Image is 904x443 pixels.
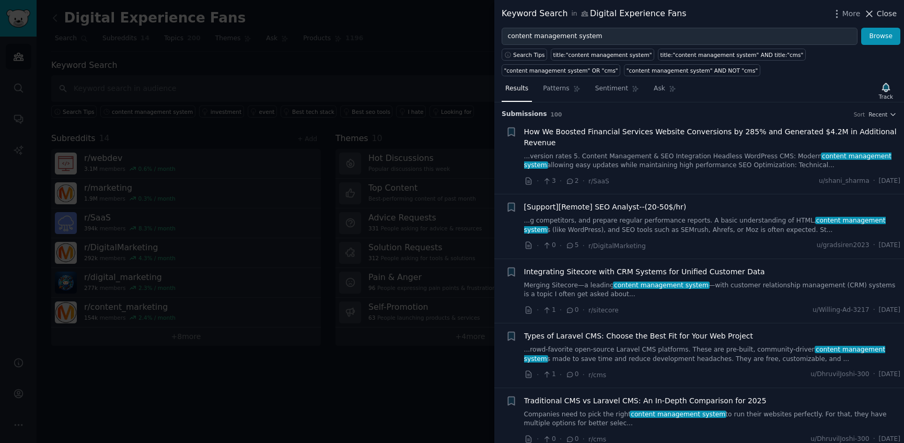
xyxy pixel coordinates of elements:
[553,51,652,59] div: title:"content management system"
[524,395,767,406] a: Traditional CMS vs Laravel CMS: An In-Depth Comparison for 2025
[571,9,577,19] span: in
[542,306,555,315] span: 1
[879,306,900,315] span: [DATE]
[654,84,665,94] span: Ask
[583,305,585,316] span: ·
[873,370,875,379] span: ·
[537,240,539,251] span: ·
[879,370,900,379] span: [DATE]
[565,241,578,250] span: 5
[524,153,891,169] span: content management system
[583,176,585,186] span: ·
[588,242,646,250] span: r/DigitalMarketing
[588,307,619,314] span: r/sitecore
[810,370,869,379] span: u/DhruvilJoshi-300
[551,49,654,61] a: title:"content management system"
[627,67,758,74] div: "content management system" AND NOT "cms"
[537,369,539,380] span: ·
[854,111,865,118] div: Sort
[658,49,806,61] a: title:"content management system" AND title:"cms"
[583,240,585,251] span: ·
[539,80,584,102] a: Patterns
[873,177,875,186] span: ·
[542,241,555,250] span: 0
[873,241,875,250] span: ·
[592,80,643,102] a: Sentiment
[524,216,901,235] a: ...g competitors, and prepare regular performance reports. A basic understanding of HTML,content ...
[588,436,606,443] span: r/cms
[502,110,547,119] span: Submission s
[879,241,900,250] span: [DATE]
[524,217,886,234] span: content management system
[524,266,765,277] a: Integrating Sitecore with CRM Systems for Unified Customer Data
[565,177,578,186] span: 2
[524,281,901,299] a: Merging Sitecore—a leadingcontent management system—with customer relationship management (CRM) s...
[537,176,539,186] span: ·
[524,152,901,170] a: ...version rates 5. Content Management & SEO Integration Headless WordPress CMS: Moderncontent ma...
[524,126,901,148] a: How We Boosted Financial Services Website Conversions by 285% and Generated $4.2M in Additional R...
[560,176,562,186] span: ·
[542,370,555,379] span: 1
[864,8,897,19] button: Close
[588,178,609,185] span: r/SaaS
[817,241,870,250] span: u/gradsiren2023
[595,84,628,94] span: Sentiment
[524,202,687,213] a: [Support][Remote] SEO Analyst--(20-50$/hr)
[879,177,900,186] span: [DATE]
[868,111,887,118] span: Recent
[875,80,897,102] button: Track
[537,305,539,316] span: ·
[819,177,870,186] span: u/shani_sharma
[879,93,893,100] div: Track
[560,305,562,316] span: ·
[565,370,578,379] span: 0
[524,410,901,428] a: Companies need to pick the rightcontent management systemto run their websites perfectly. For tha...
[624,64,760,76] a: "content management system" AND NOT "cms"
[873,306,875,315] span: ·
[650,80,680,102] a: Ask
[861,28,900,45] button: Browse
[560,240,562,251] span: ·
[560,369,562,380] span: ·
[613,282,710,289] span: content management system
[588,371,606,379] span: r/cms
[502,7,686,20] div: Keyword Search Digital Experience Fans
[505,84,528,94] span: Results
[524,346,886,363] span: content management system
[842,8,861,19] span: More
[831,8,861,19] button: More
[877,8,897,19] span: Close
[565,306,578,315] span: 0
[524,331,754,342] a: Types of Laravel CMS: Choose the Best Fit for Your Web Project
[551,111,562,118] span: 100
[542,177,555,186] span: 3
[504,67,618,74] div: "content management system" OR "cms"
[630,411,726,418] span: content management system
[524,345,901,364] a: ...rowd-favorite open-source Laravel CMS platforms. These are pre-built, community-drivencontent ...
[543,84,569,94] span: Patterns
[502,80,532,102] a: Results
[502,28,857,45] input: Try a keyword related to your business
[583,369,585,380] span: ·
[813,306,870,315] span: u/Willing-Ad-3217
[513,51,545,59] span: Search Tips
[502,64,620,76] a: "content management system" OR "cms"
[868,111,897,118] button: Recent
[660,51,803,59] div: title:"content management system" AND title:"cms"
[502,49,547,61] button: Search Tips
